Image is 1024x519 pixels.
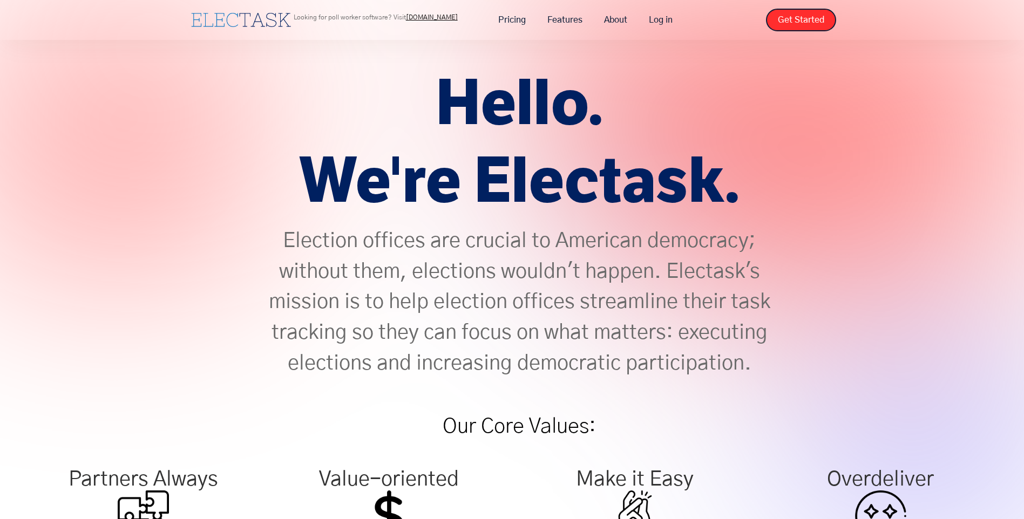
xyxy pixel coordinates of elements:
a: Get Started [766,9,836,31]
div: Overdeliver [763,474,998,485]
div: Partners Always [26,474,261,485]
p: Election offices are crucial to American democracy; without them, elections wouldn't happen. Elec... [266,226,773,380]
a: [DOMAIN_NAME] [406,14,458,21]
h1: Hello. We're Electask. [266,65,773,221]
a: Features [537,9,593,31]
h1: Our Core Values: [266,401,773,453]
div: Make it Easy [518,474,752,485]
a: home [188,10,294,30]
a: Log in [638,9,683,31]
div: Value-oriented [272,474,506,485]
p: Looking for poll worker software? Visit [294,14,458,21]
a: Pricing [487,9,537,31]
a: About [593,9,638,31]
